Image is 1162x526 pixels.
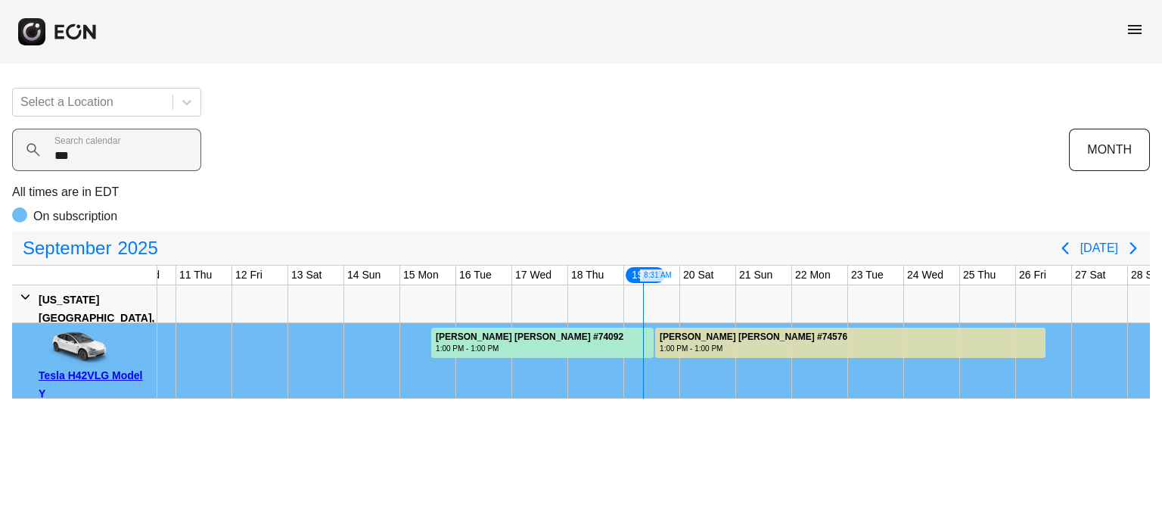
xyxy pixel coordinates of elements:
div: 16 Tue [456,266,495,285]
div: 18 Thu [568,266,607,285]
button: MONTH [1069,129,1150,171]
div: 12 Fri [232,266,266,285]
div: 26 Fri [1016,266,1049,285]
button: September2025 [14,233,167,263]
div: 1:00 PM - 1:00 PM [660,343,847,354]
span: 2025 [114,233,160,263]
div: Rented for 7 days by Ashleigh Tamara Kiven Current status is verified [654,323,1046,358]
div: 14 Sun [344,266,384,285]
div: 20 Sat [680,266,716,285]
div: 24 Wed [904,266,946,285]
div: 13 Sat [288,266,325,285]
div: 11 Thu [176,266,215,285]
div: 27 Sat [1072,266,1108,285]
button: Next page [1118,233,1148,263]
div: 21 Sun [736,266,775,285]
label: Search calendar [54,135,120,147]
div: [PERSON_NAME] [PERSON_NAME] #74576 [660,331,847,343]
p: All times are in EDT [12,183,1150,201]
span: September [20,233,114,263]
div: Tesla H42VLG Model Y [39,366,151,403]
div: 23 Tue [848,266,887,285]
div: 25 Thu [960,266,999,285]
button: [DATE] [1080,235,1118,262]
img: car [39,328,114,366]
div: 1:00 PM - 1:00 PM [436,343,623,354]
div: 17 Wed [512,266,555,285]
div: Rented for 4 days by Ashleigh Tamara Kiven Current status is rental [430,323,654,358]
div: [US_STATE][GEOGRAPHIC_DATA], [GEOGRAPHIC_DATA] [39,291,154,345]
span: menu [1126,20,1144,39]
div: 22 Mon [792,266,834,285]
button: Previous page [1050,233,1080,263]
div: [PERSON_NAME] [PERSON_NAME] #74092 [436,331,623,343]
div: 15 Mon [400,266,442,285]
p: On subscription [33,207,117,226]
div: 19 Fri [624,266,666,285]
